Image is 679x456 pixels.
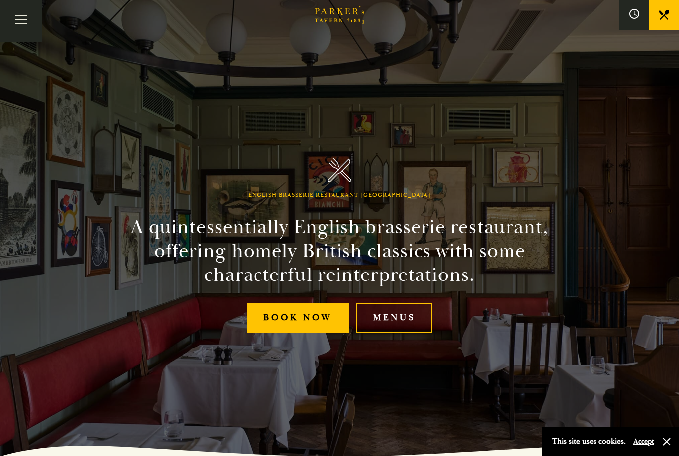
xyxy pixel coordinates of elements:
h1: English Brasserie Restaurant [GEOGRAPHIC_DATA] [248,192,431,199]
button: Close and accept [662,437,672,447]
button: Accept [633,437,654,446]
h2: A quintessentially English brasserie restaurant, offering homely British classics with some chara... [113,215,566,287]
a: Book Now [247,303,349,333]
p: This site uses cookies. [552,434,626,449]
img: Parker's Tavern Brasserie Cambridge [328,158,352,182]
a: Menus [356,303,432,333]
